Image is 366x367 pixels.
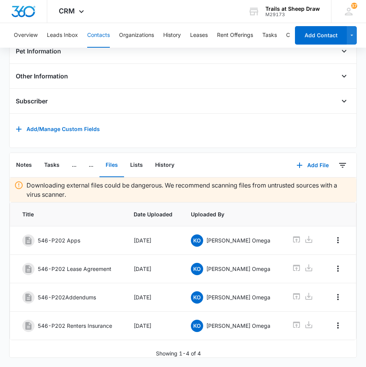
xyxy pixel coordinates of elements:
p: 546-P202Addendums [38,293,96,301]
button: Add Contact [295,26,347,45]
h4: Pet Information [16,46,61,56]
button: ... [66,153,83,177]
a: Add/Manage Custom Fields [16,128,100,135]
td: [DATE] [124,312,182,340]
span: KO [191,291,203,304]
p: Downloading external files could be dangerous. We recommend scanning files from untrusted sources... [26,181,352,199]
span: Date Uploaded [134,210,172,218]
span: KO [191,263,203,275]
button: Overflow Menu [332,291,344,303]
td: [DATE] [124,255,182,283]
button: History [149,153,181,177]
button: Open [338,45,350,57]
button: Organizations [119,23,154,48]
button: History [163,23,181,48]
p: 546-P202 Renters Insurance [38,322,112,330]
button: Overflow Menu [332,319,344,332]
button: Leases [190,23,208,48]
p: Showing 1-4 of 4 [156,349,201,357]
button: Notes [10,153,38,177]
span: KO [191,234,203,247]
div: account id [265,12,320,17]
p: 546-P202 Apps [38,236,80,244]
p: [PERSON_NAME] Omega [206,236,270,244]
p: 546-P202 Lease Agreement [38,265,111,273]
button: Filters [336,159,349,171]
button: Lists [124,153,149,177]
td: [DATE] [124,226,182,255]
button: Contacts [87,23,110,48]
span: Title [22,210,115,218]
button: Add/Manage Custom Fields [16,120,100,138]
button: Leads Inbox [47,23,78,48]
button: Files [99,153,124,177]
span: CRM [59,7,75,15]
p: [PERSON_NAME] Omega [206,293,270,301]
span: 37 [351,3,357,9]
p: [PERSON_NAME] Omega [206,265,270,273]
h4: Subscriber [16,96,48,106]
button: Tasks [38,153,66,177]
button: Open [338,95,350,107]
p: [PERSON_NAME] Omega [206,322,270,330]
div: notifications count [351,3,357,9]
button: Overview [14,23,38,48]
button: Add File [289,156,336,174]
button: Tasks [262,23,277,48]
td: [DATE] [124,283,182,312]
h4: Other Information [16,71,68,81]
span: KO [191,320,203,332]
button: ... [83,153,99,177]
div: account name [265,6,320,12]
button: Overflow Menu [332,262,344,275]
span: Uploaded By [191,210,273,218]
button: Rent Offerings [217,23,253,48]
button: Calendar [286,23,309,48]
button: Open [338,70,350,82]
button: Overflow Menu [332,234,344,246]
